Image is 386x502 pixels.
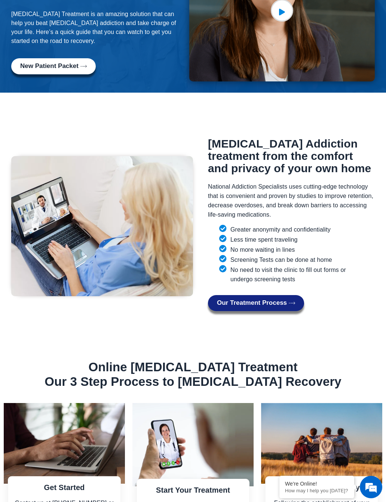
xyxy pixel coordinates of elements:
[43,93,103,168] span: We're online!
[141,486,245,494] h3: Start Your Treatment
[208,182,375,219] p: National Addiction Specialists uses cutting-edge technology that is convenient and proven by stud...
[269,484,374,491] h3: Journey To Recovery
[4,403,125,484] img: Schedule online appointments for suboxone treatment with online suboxone doctors
[132,403,254,486] img: telehealth-telemedicine-online-suboxone-doctor-consultation-via-phone
[285,481,349,487] div: We're Online!
[208,295,304,311] a: Our Treatment Process
[12,484,116,491] h3: Get Started
[4,35,16,46] div: Navigation go back
[261,403,382,484] img: online suboxone treatment in tennessee and texas for opioid addiction treatment and recovery
[229,245,295,254] span: No more waiting in lines
[208,137,375,174] h2: [MEDICAL_DATA] Addiction treatment from the comfort and privacy of your own home
[229,265,364,284] span: No need to visit the clinic to fill out forms or undergo screening tests
[11,156,193,296] img: telemedicine treatment
[285,488,349,493] p: How may I help you today?
[11,10,178,46] p: [MEDICAL_DATA] Treatment is an amazing solution that can help you beat [MEDICAL_DATA] addiction a...
[217,300,287,307] span: Our Treatment Process
[229,255,332,264] span: Screening Tests can be done at home
[20,63,79,70] span: New Patient Packet
[11,58,178,74] div: Fill-out this new patient packet form to get started with Suboxone Treatment
[229,235,297,244] span: Less time spent traveling
[11,58,96,74] a: New Patient Packet
[229,225,331,234] span: Greater anonymity and confidentiality
[208,295,375,311] div: Our Suboxone Treatment Process
[46,35,125,45] div: Chat with us now
[30,360,356,389] h2: Online [MEDICAL_DATA] Treatment Our 3 Step Process to [MEDICAL_DATA] Recovery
